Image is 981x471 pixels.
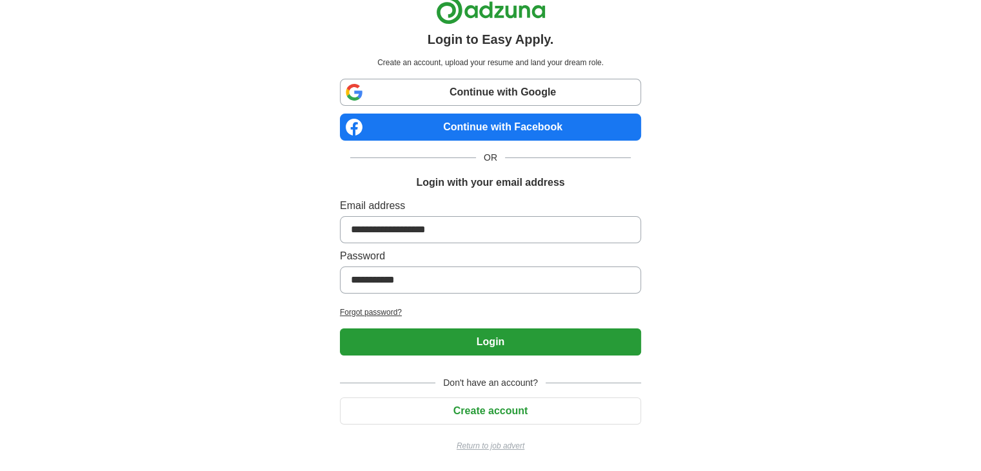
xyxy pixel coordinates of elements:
span: OR [476,151,505,165]
a: Continue with Facebook [340,114,641,141]
a: Create account [340,405,641,416]
label: Password [340,248,641,264]
a: Forgot password? [340,306,641,318]
label: Email address [340,198,641,214]
button: Login [340,328,641,356]
a: Return to job advert [340,440,641,452]
h1: Login with your email address [416,175,564,190]
a: Continue with Google [340,79,641,106]
span: Don't have an account? [435,376,546,390]
h1: Login to Easy Apply. [428,30,554,49]
p: Create an account, upload your resume and land your dream role. [342,57,639,68]
button: Create account [340,397,641,425]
